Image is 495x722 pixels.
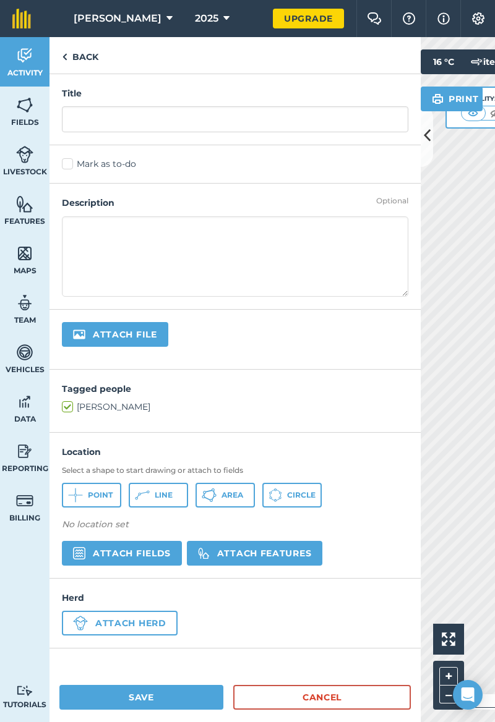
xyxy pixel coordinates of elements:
img: A question mark icon [402,12,416,25]
h4: Title [62,87,408,100]
img: svg+xml;base64,PD94bWwgdmVyc2lvbj0iMS4wIiBlbmNvZGluZz0idXRmLTgiPz4KPCEtLSBHZW5lcmF0b3I6IEFkb2JlIE... [464,49,489,74]
span: Point [88,490,113,500]
button: Print [421,87,483,111]
img: svg+xml;base64,PHN2ZyB4bWxucz0iaHR0cDovL3d3dy53My5vcmcvMjAwMC9zdmciIHdpZHRoPSI5IiBoZWlnaHQ9IjI0Ii... [62,49,67,64]
button: Circle [262,483,322,508]
button: + [439,667,458,686]
img: svg+xml;base64,PHN2ZyB4bWxucz0iaHR0cDovL3d3dy53My5vcmcvMjAwMC9zdmciIHdpZHRoPSI1NiIgaGVpZ2h0PSI2MC... [16,195,33,213]
img: Two speech bubbles overlapping with the left bubble in the forefront [367,12,382,25]
span: 16 ° C [433,49,454,74]
img: svg+xml;base64,PD94bWwgdmVyc2lvbj0iMS4wIiBlbmNvZGluZz0idXRmLTgiPz4KPCEtLSBHZW5lcmF0b3I6IEFkb2JlIE... [73,616,88,631]
h4: Tagged people [62,382,408,396]
button: Point [62,483,121,508]
img: svg+xml;base64,PHN2ZyB4bWxucz0iaHR0cDovL3d3dy53My5vcmcvMjAwMC9zdmciIHdpZHRoPSI1MCIgaGVpZ2h0PSI0MC... [465,107,481,119]
img: svg+xml;base64,PD94bWwgdmVyc2lvbj0iMS4wIiBlbmNvZGluZz0idXRmLTgiPz4KPCEtLSBHZW5lcmF0b3I6IEFkb2JlIE... [16,46,33,65]
a: Back [49,37,111,74]
img: Four arrows, one pointing top left, one top right, one bottom right and the last bottom left [442,632,455,646]
span: Circle [287,490,316,500]
h4: Location [62,445,408,459]
img: fieldmargin Logo [12,9,31,28]
label: Mark as to-do [62,158,408,171]
img: svg+xml;base64,PD94bWwgdmVyc2lvbj0iMS4wIiBlbmNvZGluZz0idXRmLTgiPz4KPCEtLSBHZW5lcmF0b3I6IEFkb2JlIE... [16,343,33,362]
h3: Select a shape to start drawing or attach to fields [62,465,408,475]
img: svg+xml;base64,PD94bWwgdmVyc2lvbj0iMS4wIiBlbmNvZGluZz0idXRmLTgiPz4KPCEtLSBHZW5lcmF0b3I6IEFkb2JlIE... [16,145,33,164]
img: svg+xml;base64,PD94bWwgdmVyc2lvbj0iMS4wIiBlbmNvZGluZz0idXRmLTgiPz4KPCEtLSBHZW5lcmF0b3I6IEFkb2JlIE... [16,294,33,312]
div: Open Intercom Messenger [453,680,483,710]
button: Save [59,685,223,710]
img: svg%3e [198,547,210,559]
img: svg+xml;base64,PHN2ZyB4bWxucz0iaHR0cDovL3d3dy53My5vcmcvMjAwMC9zdmciIHdpZHRoPSIxNyIgaGVpZ2h0PSIxNy... [437,11,450,26]
a: Upgrade [273,9,344,28]
span: Line [155,490,173,500]
img: svg+xml;base64,PHN2ZyB4bWxucz0iaHR0cDovL3d3dy53My5vcmcvMjAwMC9zdmciIHdpZHRoPSI1NiIgaGVpZ2h0PSI2MC... [16,96,33,114]
img: svg+xml;base64,PD94bWwgdmVyc2lvbj0iMS4wIiBlbmNvZGluZz0idXRmLTgiPz4KPCEtLSBHZW5lcmF0b3I6IEFkb2JlIE... [16,393,33,411]
img: svg+xml;base64,PHN2ZyB4bWxucz0iaHR0cDovL3d3dy53My5vcmcvMjAwMC9zdmciIHdpZHRoPSI1NiIgaGVpZ2h0PSI2MC... [16,244,33,263]
span: 2025 [195,11,218,26]
a: Cancel [233,685,411,710]
button: Area [196,483,255,508]
h4: Herd [62,591,408,605]
button: 16 °C [421,49,483,74]
img: svg+xml;base64,PHN2ZyB4bWxucz0iaHR0cDovL3d3dy53My5vcmcvMjAwMC9zdmciIHdpZHRoPSIxOSIgaGVpZ2h0PSIyNC... [432,91,444,106]
em: No location set [62,519,129,530]
button: Attach features [187,541,322,566]
button: Line [129,483,188,508]
button: Attach fields [62,541,182,566]
button: – [439,686,458,703]
div: Optional [376,196,408,206]
button: Attach herd [62,611,178,635]
img: svg+xml;base64,PD94bWwgdmVyc2lvbj0iMS4wIiBlbmNvZGluZz0idXRmLTgiPz4KPCEtLSBHZW5lcmF0b3I6IEFkb2JlIE... [16,491,33,510]
span: Area [222,490,243,500]
img: svg+xml;base64,PD94bWwgdmVyc2lvbj0iMS4wIiBlbmNvZGluZz0idXRmLTgiPz4KPCEtLSBHZW5lcmF0b3I6IEFkb2JlIE... [16,685,33,697]
h4: Description [62,196,408,210]
img: A cog icon [471,12,486,25]
span: [PERSON_NAME] [74,11,161,26]
label: [PERSON_NAME] [62,401,408,414]
img: svg+xml,%3c [73,547,85,559]
img: svg+xml;base64,PD94bWwgdmVyc2lvbj0iMS4wIiBlbmNvZGluZz0idXRmLTgiPz4KPCEtLSBHZW5lcmF0b3I6IEFkb2JlIE... [16,442,33,461]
